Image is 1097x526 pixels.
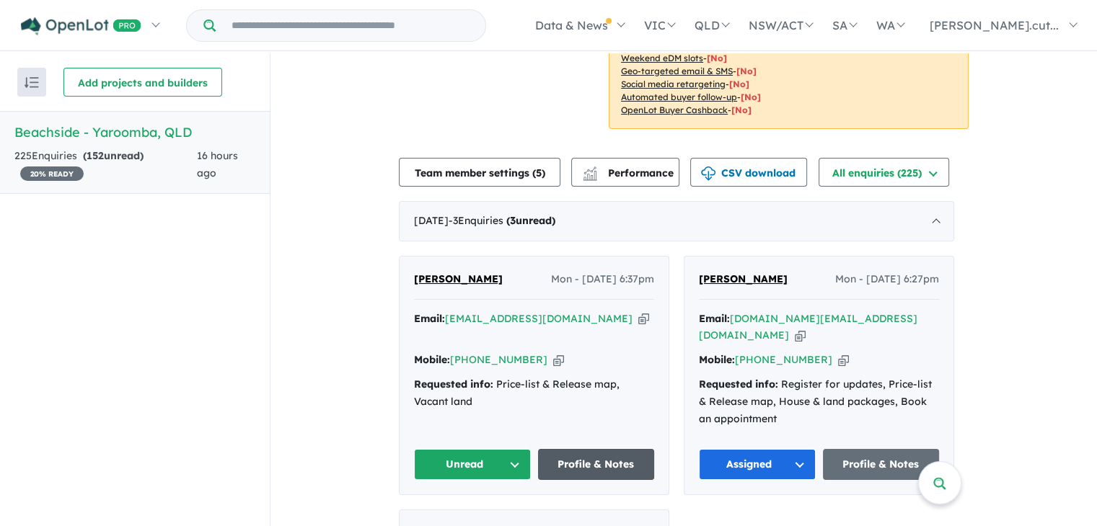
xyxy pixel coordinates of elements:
[399,158,560,187] button: Team member settings (5)
[414,449,531,480] button: Unread
[583,166,596,174] img: line-chart.svg
[197,149,238,179] span: 16 hours ago
[707,53,727,63] span: [No]
[25,77,39,88] img: sort.svg
[414,353,450,366] strong: Mobile:
[20,166,84,181] span: 20 % READY
[621,79,726,89] u: Social media retargeting
[729,79,749,89] span: [No]
[414,272,503,285] span: [PERSON_NAME]
[699,378,778,391] strong: Requested info:
[414,271,503,288] a: [PERSON_NAME]
[583,171,597,180] img: bar-chart.svg
[87,149,104,162] span: 152
[795,328,806,343] button: Copy
[741,92,761,102] span: [No]
[63,68,222,97] button: Add projects and builders
[621,53,703,63] u: Weekend eDM slots
[930,18,1059,32] span: [PERSON_NAME].cut...
[699,272,788,285] span: [PERSON_NAME]
[731,104,752,115] span: [No]
[14,122,255,142] h5: Beachside - Yaroomba , QLD
[699,271,788,288] a: [PERSON_NAME]
[699,353,735,366] strong: Mobile:
[621,104,728,115] u: OpenLot Buyer Cashback
[510,214,516,227] span: 3
[699,312,917,342] a: [DOMAIN_NAME][EMAIL_ADDRESS][DOMAIN_NAME]
[638,311,649,326] button: Copy
[585,166,674,179] span: Performance
[14,148,197,182] div: 225 Enquir ies
[414,312,445,325] strong: Email:
[621,66,733,76] u: Geo-targeted email & SMS
[399,201,954,241] div: [DATE]
[699,449,816,480] button: Assigned
[536,166,542,179] span: 5
[838,352,849,367] button: Copy
[414,376,654,411] div: Price-list & Release map, Vacant land
[835,271,939,288] span: Mon - [DATE] 6:27pm
[735,353,832,366] a: [PHONE_NUMBER]
[690,158,807,187] button: CSV download
[219,10,483,41] input: Try estate name, suburb, builder or developer
[553,352,564,367] button: Copy
[538,449,655,480] a: Profile & Notes
[736,66,757,76] span: [No]
[571,158,679,187] button: Performance
[445,312,633,325] a: [EMAIL_ADDRESS][DOMAIN_NAME]
[506,214,555,227] strong: ( unread)
[551,271,654,288] span: Mon - [DATE] 6:37pm
[449,214,555,227] span: - 3 Enquir ies
[83,149,144,162] strong: ( unread)
[701,166,715,181] img: download icon
[699,312,730,325] strong: Email:
[450,353,547,366] a: [PHONE_NUMBER]
[621,92,737,102] u: Automated buyer follow-up
[699,376,939,427] div: Register for updates, Price-list & Release map, House & land packages, Book an appointment
[414,378,493,391] strong: Requested info:
[823,449,940,480] a: Profile & Notes
[21,17,141,35] img: Openlot PRO Logo White
[819,158,949,187] button: All enquiries (225)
